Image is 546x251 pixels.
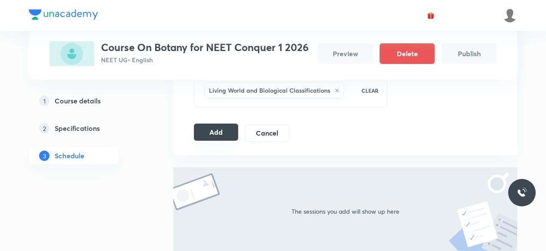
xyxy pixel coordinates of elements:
a: Company Logo [29,9,98,22]
p: The sessions you add will show up here [173,207,517,216]
a: 1Course details [29,92,146,109]
img: 7CED50F3-4754-4BB5-AC26-B22B4C615E3A_plus.png [49,41,94,66]
button: Preview [318,43,373,64]
button: avatar [424,9,438,22]
button: Publish [442,43,497,64]
img: ttu [517,187,527,198]
button: Delete [380,43,435,64]
h3: Course On Botany for NEET Conquer 1 2026 [101,41,309,54]
button: Add [194,124,238,141]
img: modEmptyLeft.svg [173,172,221,211]
a: 2Specifications [29,120,146,137]
p: 2 [39,123,49,133]
p: CLEAR [362,87,378,94]
h5: Course details [55,96,101,106]
h6: Living World and Biological Classifications [209,86,330,95]
p: 3 [39,151,49,161]
p: NEET UG • English [101,55,309,64]
img: avatar [427,12,435,19]
h5: Schedule [55,151,84,161]
p: 1 [39,96,49,106]
button: Cancel [245,124,289,142]
img: Company Logo [29,9,98,20]
h5: Specifications [55,123,100,133]
img: Abarna karthikeyani [503,8,517,23]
